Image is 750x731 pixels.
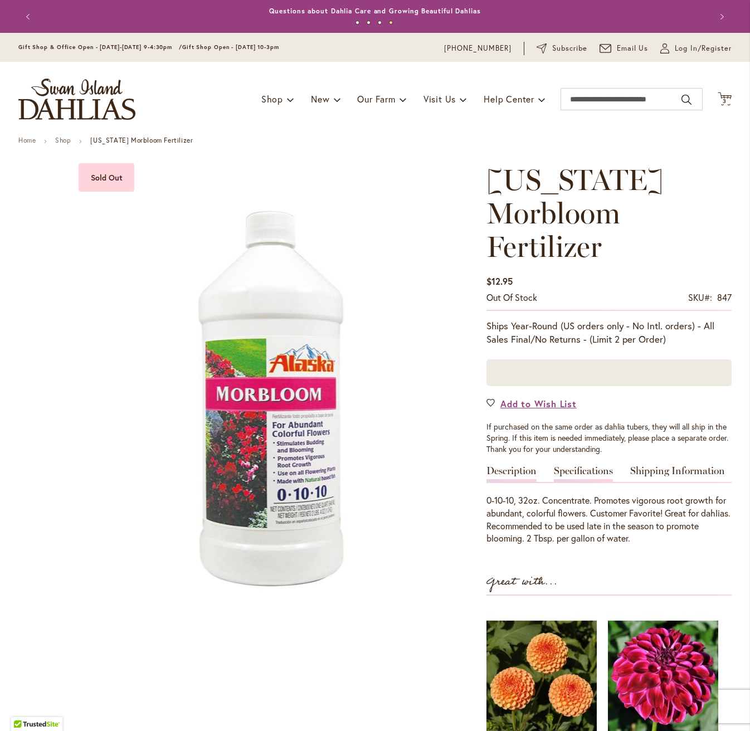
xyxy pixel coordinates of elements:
button: 3 of 4 [378,21,382,25]
span: 3 [723,98,727,105]
strong: [US_STATE] Morbloom Fertilizer [90,136,193,144]
div: Availability [486,291,537,304]
a: Shop [55,136,71,144]
iframe: Launch Accessibility Center [8,691,40,723]
a: Add to Wish List [486,397,577,410]
a: Shipping Information [630,466,725,482]
button: Previous [18,6,41,28]
button: Next [709,6,732,28]
span: Email Us [617,43,649,54]
span: Gift Shop Open - [DATE] 10-3pm [182,43,279,51]
div: Alaska Morbloom Fertilizer [70,163,475,639]
div: Sold Out [79,163,134,192]
a: Questions about Dahlia Care and Growing Beautiful Dahlias [269,7,480,15]
span: Log In/Register [675,43,732,54]
div: If purchased on the same order as dahlia tubers, they will all ship in the Spring. If this item i... [486,421,732,455]
a: [PHONE_NUMBER] [444,43,512,54]
span: Out of stock [486,291,537,303]
a: Home [18,136,36,144]
p: Ships Year-Round (US orders only - No Intl. orders) - All Sales Final/No Returns - (Limit 2 per O... [486,319,732,346]
a: Subscribe [537,43,587,54]
span: Help Center [484,93,534,105]
span: Subscribe [552,43,587,54]
span: Add to Wish List [500,397,577,410]
div: 847 [717,291,732,304]
strong: Great with... [486,573,558,591]
span: $12.95 [486,275,513,287]
span: Gift Shop & Office Open - [DATE]-[DATE] 9-4:30pm / [18,43,182,51]
strong: SKU [688,291,712,303]
a: Log In/Register [660,43,732,54]
span: New [311,93,329,105]
button: 1 of 4 [355,21,359,25]
span: Visit Us [423,93,456,105]
div: Product Images [70,163,527,639]
a: store logo [18,79,135,120]
a: Description [486,466,537,482]
a: Email Us [600,43,649,54]
button: 2 of 4 [367,21,371,25]
span: Our Farm [357,93,395,105]
div: Detailed Product Info [486,466,732,545]
button: 4 of 4 [389,21,393,25]
a: Specifications [554,466,613,482]
div: 0-10-10, 32oz. Concentrate. Promotes vigorous root growth for abundant, colorful flowers. Custome... [486,494,732,545]
span: [US_STATE] Morbloom Fertilizer [486,162,664,264]
span: Shop [261,93,283,105]
img: Alaska Morbloom Fertilizer [189,206,356,596]
button: 3 [718,92,732,107]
